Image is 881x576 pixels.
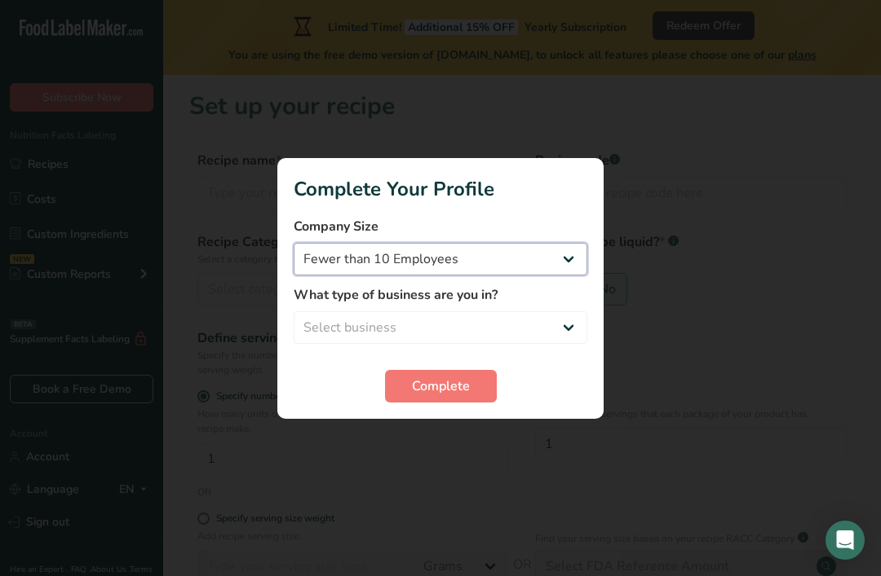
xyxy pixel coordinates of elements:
[294,217,587,236] label: Company Size
[294,174,587,204] h1: Complete Your Profile
[412,376,470,396] span: Complete
[826,521,865,560] div: Open Intercom Messenger
[385,370,497,402] button: Complete
[294,285,587,305] label: What type of business are you in?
